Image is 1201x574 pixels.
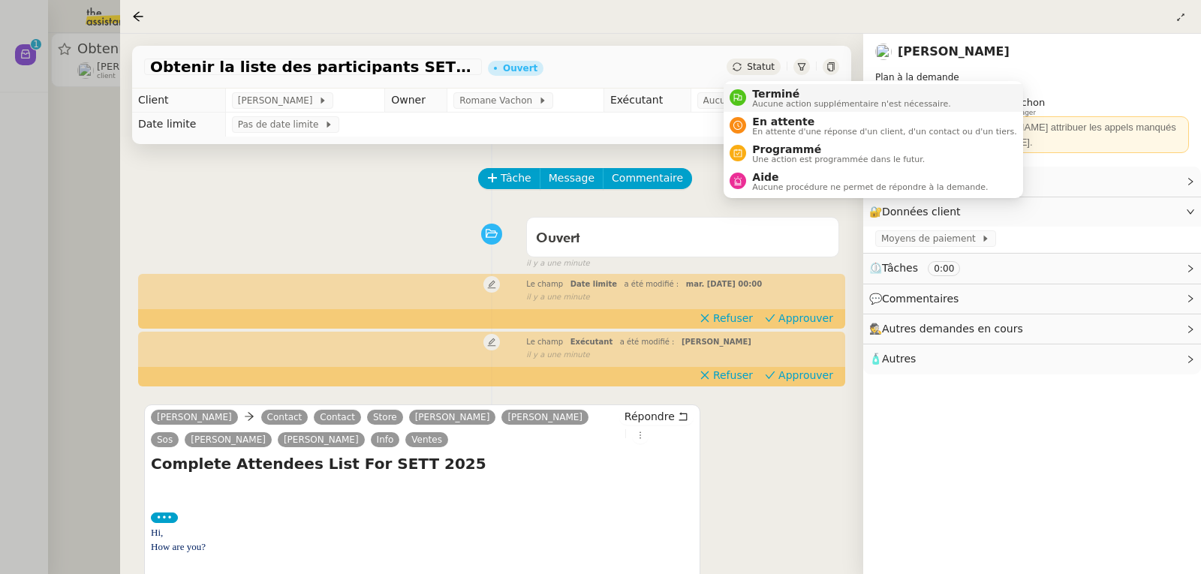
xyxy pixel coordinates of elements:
span: Aucune action supplémentaire n'est nécessaire. [752,100,950,108]
a: Contact [314,410,361,424]
span: Aide [752,171,988,183]
span: Romane Vachon [459,93,537,108]
span: Approuver [778,311,833,326]
img: users%2FnSvcPnZyQ0RA1JfSOxSfyelNlJs1%2Favatar%2Fp1050537-640x427.jpg [875,44,892,60]
span: Obtenir la liste des participants SETT 2025 [150,59,476,74]
span: Autres [882,353,916,365]
span: Message [549,170,594,187]
span: Ouvert [536,232,580,245]
span: Programmé [752,143,925,155]
label: ••• [151,512,178,523]
span: mar. [DATE] 00:00 [686,280,762,288]
button: Refuser [694,367,759,383]
span: Répondre [625,409,675,424]
span: Aucun exécutant [703,93,785,108]
span: Le champ [526,338,563,346]
span: Autres demandes en cours [882,323,1023,335]
span: il y a une minute [526,291,589,304]
span: Pas de date limite [238,117,324,132]
span: Commentaire [612,170,683,187]
td: Exécutant [604,89,691,113]
span: a été modifié : [620,338,675,346]
a: [PERSON_NAME] [185,433,272,446]
div: ⏲️Tâches 0:00 [863,254,1201,283]
a: Sos [151,433,179,446]
span: Date limite [570,280,617,288]
td: Client [132,89,225,113]
div: 💬Commentaires [863,284,1201,314]
span: [PERSON_NAME] [682,338,751,346]
div: 🕵️Autres demandes en cours [863,314,1201,344]
span: Plan à la demande [875,72,959,83]
span: Moyens de paiement [881,231,981,246]
a: [PERSON_NAME] [278,433,365,446]
span: Tâches [882,262,918,274]
span: Approuver [778,368,833,383]
div: 🧴Autres [863,344,1201,374]
span: ⏲️ [869,262,973,274]
button: Répondre [619,408,694,425]
button: Approuver [759,367,839,383]
td: Owner [385,89,447,113]
span: 💬 [869,293,965,305]
span: Une action est programmée dans le futur. [752,155,925,164]
div: ⚠️ En l'absence de [PERSON_NAME] attribuer les appels manqués et les e-mails à [PERSON_NAME]. [881,120,1183,149]
span: Aucune procédure ne permet de répondre à la demande. [752,183,988,191]
button: Message [540,168,604,189]
a: Contact [261,410,309,424]
a: [PERSON_NAME] [898,44,1010,59]
button: Approuver [759,310,839,326]
span: il y a une minute [526,349,589,362]
div: ⚙️Procédures [863,167,1201,196]
span: [PERSON_NAME] [238,93,318,108]
button: Commentaire [603,168,692,189]
td: Date limite [132,113,225,137]
a: Info [371,433,400,446]
h4: Complete Attendees List For SETT 2025 [151,453,694,474]
span: Données client [882,206,961,218]
span: En attente [752,116,1016,128]
span: Refuser [713,311,753,326]
span: Hi, How are you? [151,527,206,553]
span: il y a une minute [526,257,589,270]
span: En attente d'une réponse d'un client, d'un contact ou d'un tiers. [752,128,1016,136]
a: [PERSON_NAME] [151,410,238,424]
span: Tâche [501,170,531,187]
span: 🔐 [869,203,967,221]
a: Store [367,410,403,424]
a: [PERSON_NAME] [501,410,588,424]
div: Ouvert [503,64,537,73]
span: 🧴 [869,353,916,365]
span: Exécutant [570,338,613,346]
span: Refuser [713,368,753,383]
button: Tâche [478,168,540,189]
span: a été modifié : [625,280,679,288]
a: Ventes [405,433,448,446]
button: Refuser [694,310,759,326]
span: Terminé [752,88,950,100]
span: 🕵️ [869,323,1030,335]
nz-tag: 0:00 [928,261,960,276]
span: Le champ [526,280,563,288]
a: [PERSON_NAME] [409,410,496,424]
span: Statut [747,62,775,72]
div: 🔐Données client [863,197,1201,227]
span: Commentaires [882,293,959,305]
